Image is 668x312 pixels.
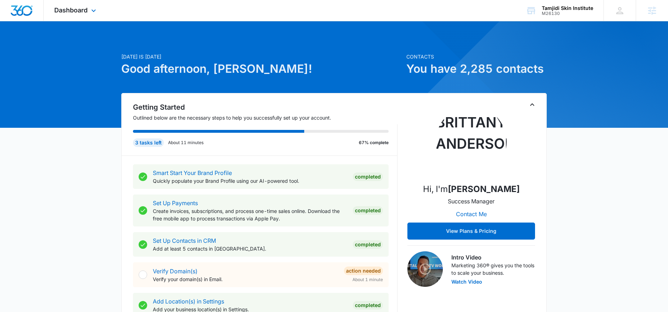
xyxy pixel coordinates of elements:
p: Create invoices, subscriptions, and process one-time sales online. Download the free mobile app t... [153,207,347,222]
p: Outlined below are the necessary steps to help you successfully set up your account. [133,114,397,121]
p: Add at least 5 contacts in [GEOGRAPHIC_DATA]. [153,245,347,252]
div: Completed [353,206,383,215]
p: Hi, I'm [423,183,520,196]
p: Quickly populate your Brand Profile using our AI-powered tool. [153,177,347,185]
img: Intro Video [407,251,443,287]
p: Success Manager [448,197,495,206]
h2: Getting Started [133,102,397,113]
p: [DATE] is [DATE] [121,53,402,60]
a: Verify Domain(s) [153,268,197,275]
p: Marketing 360® gives you the tools to scale your business. [451,262,535,277]
a: Add Location(s) in Settings [153,298,224,305]
div: Completed [353,301,383,310]
span: Dashboard [54,6,88,14]
a: Set Up Payments [153,199,198,207]
p: Verify your domain(s) in Email. [153,275,338,283]
button: Toggle Collapse [528,100,536,109]
div: account id [542,11,593,16]
strong: [PERSON_NAME] [448,184,520,194]
button: Watch Video [451,279,482,284]
div: Action Needed [344,267,383,275]
p: About 11 minutes [168,139,204,146]
div: account name [542,5,593,11]
a: Set Up Contacts in CRM [153,237,216,244]
span: About 1 minute [352,277,383,283]
button: Contact Me [449,206,494,223]
p: 67% complete [359,139,389,146]
img: Brittany Anderson [436,106,507,177]
div: 3 tasks left [133,138,164,147]
a: Smart Start Your Brand Profile [153,169,232,176]
h3: Intro Video [451,253,535,262]
div: Completed [353,240,383,249]
p: Contacts [406,53,547,60]
h1: Good afternoon, [PERSON_NAME]! [121,60,402,77]
div: Completed [353,173,383,181]
button: View Plans & Pricing [407,223,535,240]
h1: You have 2,285 contacts [406,60,547,77]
